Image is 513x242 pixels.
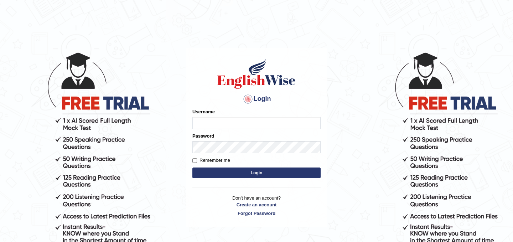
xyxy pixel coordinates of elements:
[216,58,297,90] img: Logo of English Wise sign in for intelligent practice with AI
[192,168,321,178] button: Login
[192,108,215,115] label: Username
[192,157,230,164] label: Remember me
[192,210,321,217] a: Forgot Password
[192,133,214,139] label: Password
[192,201,321,208] a: Create an account
[192,93,321,105] h4: Login
[192,195,321,217] p: Don't have an account?
[192,158,197,163] input: Remember me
